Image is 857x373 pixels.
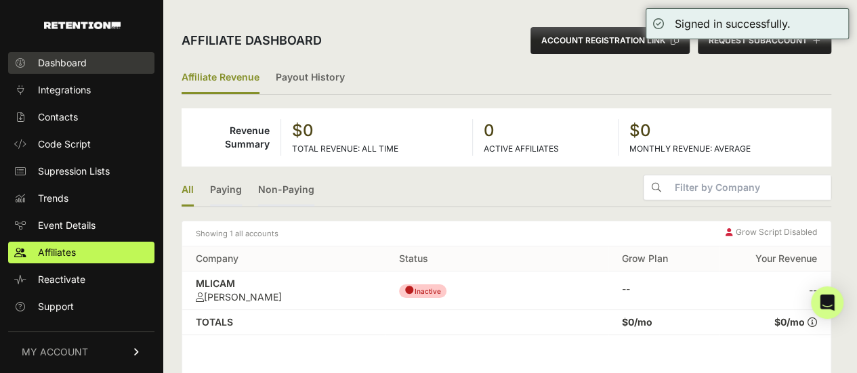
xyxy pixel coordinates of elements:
[276,62,345,94] a: Payout History
[8,331,154,372] a: MY ACCOUNT
[698,27,831,54] button: REQUEST SUBACCOUNT
[8,106,154,128] a: Contacts
[182,62,259,94] label: Affiliate Revenue
[258,175,314,206] a: Non-Paying
[726,227,817,240] div: Grow Script Disabled
[44,22,121,29] img: Retention.com
[608,246,719,271] th: Grow Plan
[622,316,652,328] strong: $0/mo
[8,160,154,182] a: Supression Lists
[38,219,96,232] span: Event Details
[399,284,446,298] span: Inactive
[484,120,606,141] strong: 0
[38,56,87,70] span: Dashboard
[196,277,372,290] div: MLICAM
[8,188,154,209] a: Trends
[38,164,110,178] span: Supression Lists
[182,31,322,50] h2: Affiliate Dashboard
[8,269,154,290] a: Reactivate
[38,110,78,124] span: Contacts
[196,290,372,304] div: [PERSON_NAME]
[8,79,154,101] a: Integrations
[530,27,690,54] button: ACCOUNT REGISTRATION LINK
[629,120,820,141] strong: $0
[719,271,831,310] td: --
[629,144,751,154] label: MONTHLY REVENUE: AVERAGE
[484,144,559,154] label: ACTIVE AFFILIATES
[8,242,154,263] a: Affiliates
[292,120,461,141] strong: $0
[404,283,415,297] span: ●
[196,227,278,240] small: Showing 1 all accounts
[182,246,385,271] th: Company
[774,316,805,328] strong: $0/mo
[8,133,154,155] a: Code Script
[8,296,154,317] a: Support
[38,273,85,286] span: Reactivate
[38,300,74,313] span: Support
[811,286,843,319] div: Open Intercom Messenger
[182,119,281,156] td: Revenue Summary
[669,175,831,200] input: Filter by Company
[210,175,242,206] a: Paying
[622,282,706,299] div: --
[292,144,398,154] label: TOTAL REVENUE: ALL TIME
[675,16,791,32] div: Signed in successfully.
[22,345,88,359] span: MY ACCOUNT
[38,83,91,97] span: Integrations
[38,137,91,151] span: Code Script
[719,246,831,271] th: Your Revenue
[38,192,68,205] span: Trends
[38,246,76,259] span: Affiliates
[182,310,385,335] td: TOTALS
[8,52,154,74] a: Dashboard
[8,215,154,236] a: Event Details
[385,246,497,271] th: Status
